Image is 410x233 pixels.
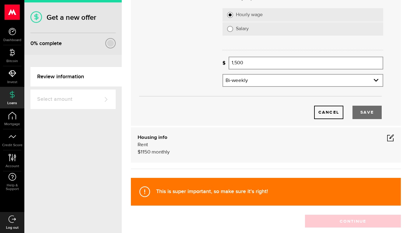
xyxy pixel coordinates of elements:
label: Hourly wage [236,12,379,18]
span: $ [138,150,141,155]
input: Salary [227,26,233,32]
a: Select amount [30,90,116,109]
input: Hourly wage [227,12,233,18]
label: Salary [236,26,379,32]
a: expand select [223,75,383,86]
button: Cancel [314,106,343,119]
span: 0 [30,40,34,47]
b: Housing info [138,135,167,140]
button: Save [352,106,382,119]
button: Continue [305,215,401,228]
a: Review information [30,67,122,86]
span: monthly [152,150,170,155]
h1: Get a new offer [30,13,116,22]
span: Rent [138,142,148,147]
button: Open LiveChat chat widget [5,2,23,21]
strong: This is super important, so make sure it's right! [156,188,268,195]
div: % complete [30,38,62,49]
span: 1150 [141,150,150,155]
